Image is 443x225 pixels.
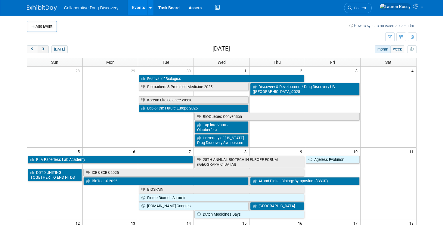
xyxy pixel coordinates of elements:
[344,3,372,13] a: Search
[163,60,169,65] span: Tue
[139,83,248,91] a: Biomarkers & Precision Medicine 2025
[51,60,58,65] span: Sun
[379,3,411,10] img: Lauren Kossy
[106,60,115,65] span: Mon
[349,23,417,28] a: How to sync to an external calendar...
[250,202,304,210] a: [GEOGRAPHIC_DATA]
[139,202,248,210] a: [DOMAIN_NAME] Congres
[274,60,281,65] span: Thu
[244,67,249,74] span: 1
[139,186,304,193] a: BIOSPAIN
[217,60,225,65] span: Wed
[194,156,304,168] a: 25TH ANNUAL BIOTECH IN EUROPE FORUM ([GEOGRAPHIC_DATA])
[385,60,392,65] span: Sat
[132,148,138,155] span: 6
[139,104,248,112] a: Lab of the Future Europe 2025
[410,48,414,51] i: Personalize Calendar
[28,156,193,164] a: PLA Paperless Lab Academy
[407,45,416,53] button: myCustomButton
[194,121,249,134] a: Tap into Vault - Oktoberfest
[51,45,67,53] button: [DATE]
[27,21,57,32] button: Add Event
[244,148,249,155] span: 8
[188,148,194,155] span: 7
[250,83,360,95] a: Discovery & Development/ Drug Discovery US ([GEOGRAPHIC_DATA])2025
[27,45,38,53] button: prev
[139,75,304,83] a: Festival of Biologics
[330,60,335,65] span: Fri
[28,169,82,181] a: DDTD UNITING TOGETHER TO END NTDS
[194,134,249,146] a: University of [US_STATE] Drug Discovery Symposium
[212,45,230,52] h2: [DATE]
[299,67,305,74] span: 2
[390,45,404,53] button: week
[352,6,366,10] span: Search
[130,67,138,74] span: 29
[139,194,304,202] a: Fierce Biotech Summit
[186,67,194,74] span: 30
[38,45,49,53] button: next
[83,169,304,177] a: ICBS ECBS 2025
[375,45,391,53] button: month
[75,67,82,74] span: 28
[409,148,416,155] span: 11
[194,211,304,218] a: Dutch Medicines Days
[194,113,360,121] a: BIOQuébec Convention
[353,148,360,155] span: 10
[411,67,416,74] span: 4
[139,96,248,104] a: Korean Life Science Week.
[77,148,82,155] span: 5
[250,177,360,185] a: AI and Digital Biology Symposium (ISSCR)
[306,156,360,164] a: Ageless Evolution
[299,148,305,155] span: 9
[355,67,360,74] span: 3
[64,5,119,10] span: Collaborative Drug Discovery
[83,177,249,185] a: BioTechX 2025
[27,5,57,11] img: ExhibitDay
